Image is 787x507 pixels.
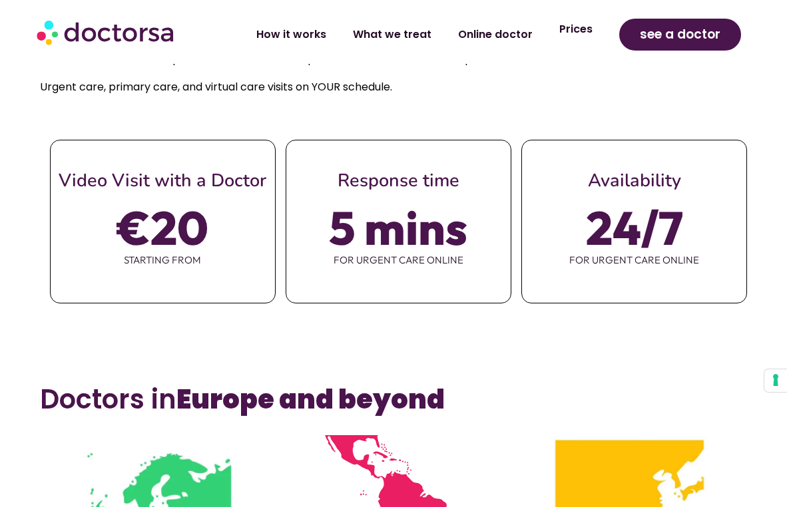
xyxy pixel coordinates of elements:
[329,209,467,246] span: 5 mins
[59,168,266,193] span: Video Visit with a Doctor
[40,78,748,96] p: Urgent care, primary care, and virtual care visits on YOUR schedule.
[340,19,445,50] a: What we treat
[586,209,683,246] span: 24/7
[764,369,787,392] button: Your consent preferences for tracking technologies
[40,383,748,415] h3: Doctors in
[640,24,720,45] span: see a doctor
[176,381,445,418] b: Europe and beyond
[445,19,546,50] a: Online doctor
[51,246,275,274] span: starting from
[338,168,459,193] span: Response time
[546,14,606,45] a: Prices
[588,168,681,193] span: Availability
[286,246,511,274] span: for urgent care online
[243,19,340,50] a: How it works
[619,19,741,51] a: see a doctor
[522,246,746,274] span: for urgent care online
[117,209,208,246] span: €20
[213,19,606,50] nav: Menu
